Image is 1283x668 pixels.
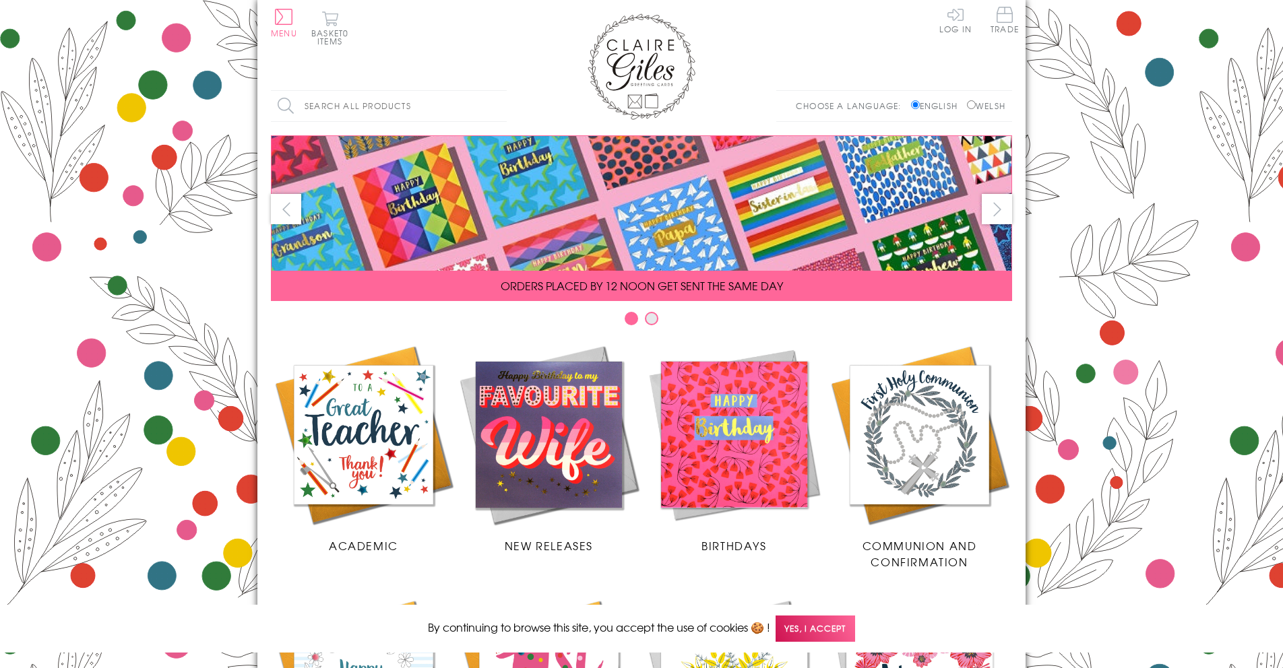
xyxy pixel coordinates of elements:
[863,537,977,570] span: Communion and Confirmation
[505,537,593,554] span: New Releases
[588,13,695,120] img: Claire Giles Greetings Cards
[911,100,920,109] input: English
[939,7,972,33] a: Log In
[967,100,976,109] input: Welsh
[641,342,827,554] a: Birthdays
[317,27,348,47] span: 0 items
[701,537,766,554] span: Birthdays
[911,100,964,112] label: English
[456,342,641,554] a: New Releases
[271,311,1012,332] div: Carousel Pagination
[493,91,507,121] input: Search
[271,27,297,39] span: Menu
[827,342,1012,570] a: Communion and Confirmation
[329,537,398,554] span: Academic
[982,194,1012,224] button: next
[271,194,301,224] button: prev
[991,7,1019,36] a: Trade
[311,11,348,45] button: Basket0 items
[501,277,783,294] span: ORDERS PLACED BY 12 NOON GET SENT THE SAME DAY
[271,342,456,554] a: Academic
[271,9,297,37] button: Menu
[271,91,507,121] input: Search all products
[625,312,638,325] button: Carousel Page 1 (Current Slide)
[645,312,658,325] button: Carousel Page 2
[991,7,1019,33] span: Trade
[776,615,855,642] span: Yes, I accept
[967,100,1005,112] label: Welsh
[796,100,908,112] p: Choose a language:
